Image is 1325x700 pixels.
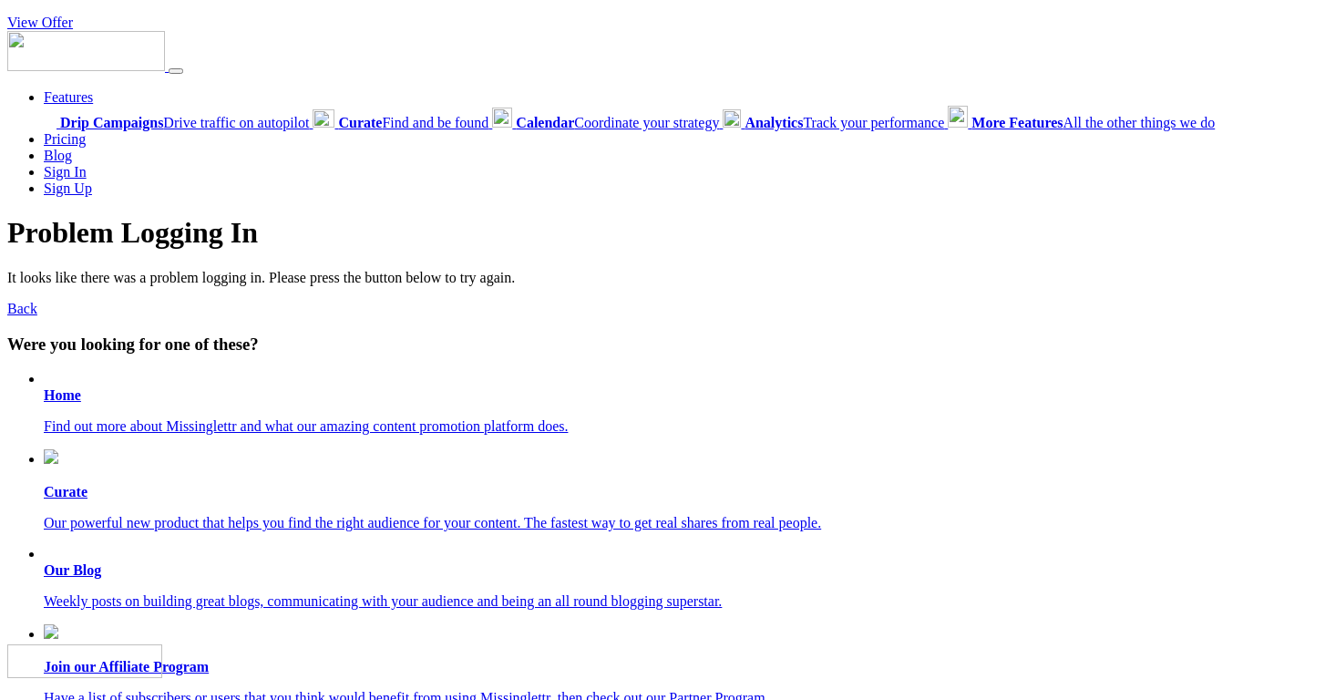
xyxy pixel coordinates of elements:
a: More FeaturesAll the other things we do [948,115,1215,130]
p: Our powerful new product that helps you find the right audience for your content. The fastest way... [44,515,1318,531]
a: AnalyticsTrack your performance [723,115,948,130]
button: Menu [169,68,183,74]
b: Analytics [745,115,803,130]
p: Weekly posts on building great blogs, communicating with your audience and being an all round blo... [44,593,1318,610]
a: Sign Up [44,180,92,196]
h1: Problem Logging In [7,216,1318,250]
a: Back [7,301,37,316]
span: Coordinate your strategy [516,115,719,130]
a: Curate Our powerful new product that helps you find the right audience for your content. The fast... [44,449,1318,531]
b: More Features [971,115,1063,130]
div: Features [44,106,1318,131]
a: View Offer [7,15,73,30]
a: Drip CampaignsDrive traffic on autopilot [44,115,313,130]
img: revenue.png [44,624,58,639]
span: All the other things we do [971,115,1215,130]
img: curate.png [44,449,58,464]
p: Find out more about Missinglettr and what our amazing content promotion platform does. [44,418,1318,435]
p: It looks like there was a problem logging in. Please press the button below to try again. [7,270,1318,286]
span: Drive traffic on autopilot [60,115,309,130]
b: Drip Campaigns [60,115,163,130]
a: Features [44,89,93,105]
b: Home [44,387,81,403]
b: Our Blog [44,562,101,578]
a: Our Blog Weekly posts on building great blogs, communicating with your audience and being an all ... [44,562,1318,610]
span: Track your performance [745,115,944,130]
a: Sign In [44,164,87,180]
a: CurateFind and be found [313,115,492,130]
b: Curate [44,484,87,499]
a: CalendarCoordinate your strategy [492,115,723,130]
a: Pricing [44,131,86,147]
a: Home Find out more about Missinglettr and what our amazing content promotion platform does. [44,387,1318,435]
b: Calendar [516,115,574,130]
a: Blog [44,148,72,163]
span: Find and be found [338,115,488,130]
h3: Were you looking for one of these? [7,335,1318,355]
b: Curate [338,115,382,130]
img: Missinglettr - Social Media Marketing for content focused teams | Product Hunt [7,644,162,678]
